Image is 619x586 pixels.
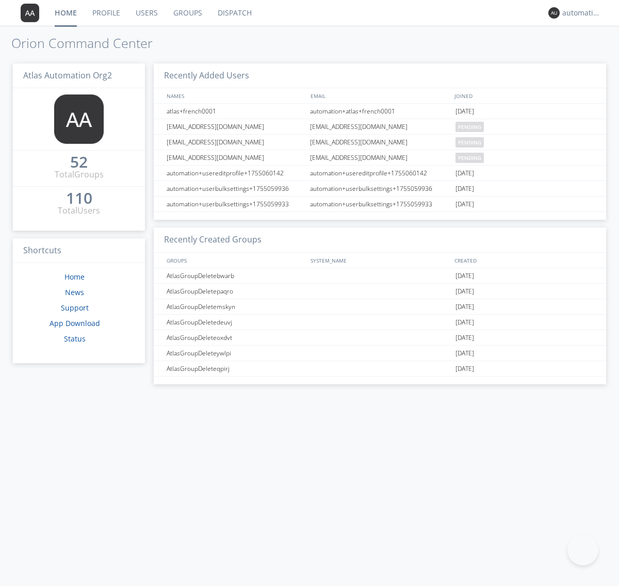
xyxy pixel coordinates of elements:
div: AtlasGroupDeletemskyn [164,299,307,314]
div: SYSTEM_NAME [308,253,452,268]
div: automation+userbulksettings+1755059933 [164,197,307,211]
span: [DATE] [455,104,474,119]
h3: Shortcuts [13,238,145,264]
a: Status [64,334,86,344]
img: 373638.png [21,4,39,22]
a: AtlasGroupDeleteywlpi[DATE] [154,346,606,361]
span: [DATE] [455,330,474,346]
a: [EMAIL_ADDRESS][DOMAIN_NAME][EMAIL_ADDRESS][DOMAIN_NAME]pending [154,150,606,166]
a: 110 [66,193,92,205]
span: [DATE] [455,197,474,212]
div: Total Groups [55,169,104,181]
div: GROUPS [164,253,305,268]
span: [DATE] [455,361,474,377]
div: AtlasGroupDeleteywlpi [164,346,307,361]
span: pending [455,153,484,163]
div: AtlasGroupDeletebwarb [164,268,307,283]
div: Total Users [58,205,100,217]
div: atlas+french0001 [164,104,307,119]
div: JOINED [452,88,596,103]
a: AtlasGroupDeleteoxdvt[DATE] [154,330,606,346]
div: [EMAIL_ADDRESS][DOMAIN_NAME] [164,119,307,134]
div: automation+usereditprofile+1755060142 [164,166,307,181]
div: [EMAIL_ADDRESS][DOMAIN_NAME] [307,135,453,150]
div: automation+userbulksettings+1755059936 [307,181,453,196]
span: pending [455,137,484,148]
h3: Recently Added Users [154,63,606,89]
a: automation+userbulksettings+1755059936automation+userbulksettings+1755059936[DATE] [154,181,606,197]
div: CREATED [452,253,596,268]
div: automation+usereditprofile+1755060142 [307,166,453,181]
a: 52 [70,157,88,169]
span: [DATE] [455,181,474,197]
span: [DATE] [455,284,474,299]
a: automation+userbulksettings+1755059933automation+userbulksettings+1755059933[DATE] [154,197,606,212]
div: [EMAIL_ADDRESS][DOMAIN_NAME] [307,150,453,165]
span: pending [455,122,484,132]
a: Home [64,272,85,282]
div: NAMES [164,88,305,103]
a: AtlasGroupDeletepaqro[DATE] [154,284,606,299]
div: automation+atlas0017+org2 [562,8,601,18]
div: [EMAIL_ADDRESS][DOMAIN_NAME] [164,150,307,165]
a: AtlasGroupDeleteqpirj[DATE] [154,361,606,377]
span: [DATE] [455,166,474,181]
div: automation+atlas+french0001 [307,104,453,119]
span: [DATE] [455,346,474,361]
div: AtlasGroupDeleteoxdvt [164,330,307,345]
div: AtlasGroupDeleteqpirj [164,361,307,376]
div: 52 [70,157,88,167]
a: AtlasGroupDeletedeuvj[DATE] [154,315,606,330]
a: News [65,287,84,297]
div: 110 [66,193,92,203]
div: AtlasGroupDeletepaqro [164,284,307,299]
a: automation+usereditprofile+1755060142automation+usereditprofile+1755060142[DATE] [154,166,606,181]
a: AtlasGroupDeletebwarb[DATE] [154,268,606,284]
div: automation+userbulksettings+1755059933 [307,197,453,211]
h3: Recently Created Groups [154,227,606,253]
div: AtlasGroupDeletedeuvj [164,315,307,330]
img: 373638.png [54,94,104,144]
a: App Download [50,318,100,328]
span: [DATE] [455,268,474,284]
span: [DATE] [455,315,474,330]
span: [DATE] [455,299,474,315]
img: 373638.png [548,7,560,19]
div: automation+userbulksettings+1755059936 [164,181,307,196]
a: [EMAIL_ADDRESS][DOMAIN_NAME][EMAIL_ADDRESS][DOMAIN_NAME]pending [154,135,606,150]
div: [EMAIL_ADDRESS][DOMAIN_NAME] [164,135,307,150]
a: [EMAIL_ADDRESS][DOMAIN_NAME][EMAIL_ADDRESS][DOMAIN_NAME]pending [154,119,606,135]
a: atlas+french0001automation+atlas+french0001[DATE] [154,104,606,119]
div: EMAIL [308,88,452,103]
a: Support [61,303,89,313]
span: Atlas Automation Org2 [23,70,112,81]
iframe: Toggle Customer Support [567,534,598,565]
div: [EMAIL_ADDRESS][DOMAIN_NAME] [307,119,453,134]
a: AtlasGroupDeletemskyn[DATE] [154,299,606,315]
